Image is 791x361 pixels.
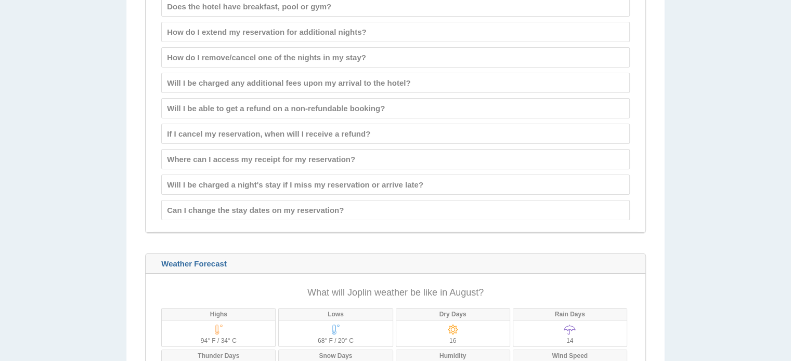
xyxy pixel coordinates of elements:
div: Will I be charged a night's stay if I miss my reservation or arrive late? [162,175,629,194]
div: 16 [396,335,510,346]
span: Weather Forecast [161,259,227,268]
div: 94° F / 34° C [162,335,275,346]
span: Help [23,7,45,17]
div: Will I be charged any additional fees upon my arrival to the hotel? [162,73,629,92]
div: How do I extend my reservation for additional nights? [162,22,629,42]
div: Highs [162,309,275,320]
div: 14 [513,335,627,346]
div: Where can I access my receipt for my reservation? [162,150,629,169]
div: How do I remove/cancel one of the nights in my stay? [162,48,629,67]
div: If I cancel my reservation, when will I receive a refund? [162,124,629,143]
h3: What will Joplin weather be like in August? [161,288,630,298]
div: 68° F / 20° C [279,335,392,346]
div: Dry Days [396,309,510,320]
div: Lows [279,309,392,320]
div: Can I change the stay dates on my reservation? [162,200,629,220]
div: Will I be able to get a refund on a non-refundable booking? [162,99,629,118]
div: Rain Days [513,309,627,320]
